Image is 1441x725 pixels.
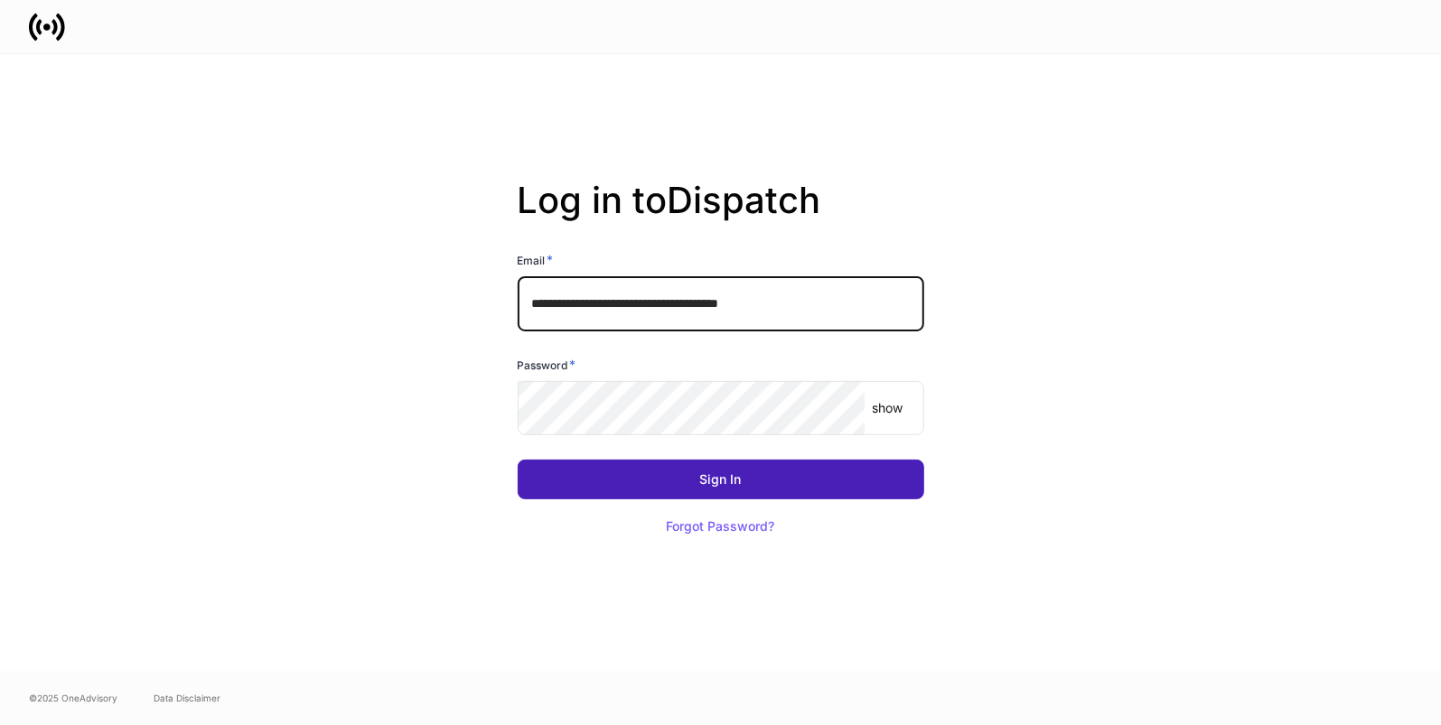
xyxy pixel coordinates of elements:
[700,473,742,486] div: Sign In
[644,507,798,546] button: Forgot Password?
[518,356,576,374] h6: Password
[518,460,924,499] button: Sign In
[29,691,117,705] span: © 2025 OneAdvisory
[872,399,903,417] p: show
[154,691,220,705] a: Data Disclaimer
[667,520,775,533] div: Forgot Password?
[518,251,554,269] h6: Email
[518,179,924,251] h2: Log in to Dispatch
